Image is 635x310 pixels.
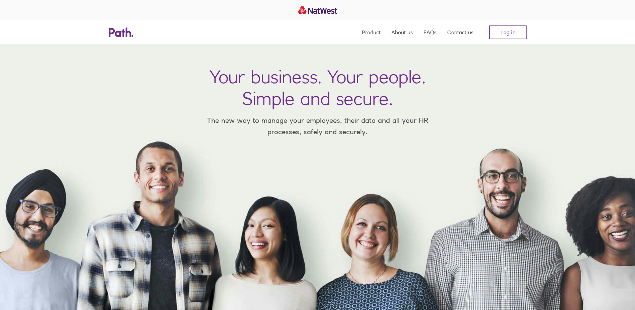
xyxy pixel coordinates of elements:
[197,115,438,137] p: The new way to manage your employees, their data and all your HR processes, safely and securely.
[447,20,473,44] a: Contact us
[489,25,527,39] a: Log in
[423,20,436,44] a: FAQs
[391,20,413,44] a: About us
[210,66,426,109] h1: Your business. Your people. Simple and secure.
[362,20,381,44] a: Product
